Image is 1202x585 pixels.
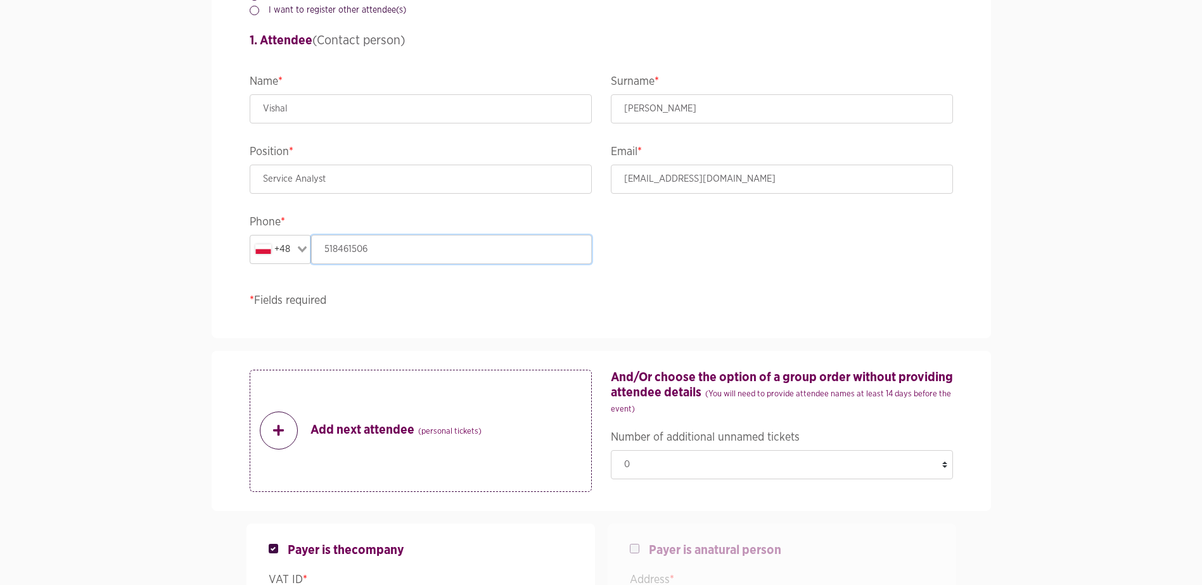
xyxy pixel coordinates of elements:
strong: 1. Attendee [250,34,312,47]
input: Name [250,94,592,123]
input: Surname [611,94,953,123]
div: Search for option [250,235,312,264]
input: Position [250,165,592,194]
small: (personal tickets) [418,427,482,436]
input: Email [611,165,953,194]
img: pl.svg [255,244,271,254]
input: Phone [311,235,592,264]
label: I want to register other attendee(s) [259,4,406,16]
div: +48 [253,238,294,261]
legend: Position [250,142,592,165]
h4: And/Or choose the option of a group order without providing attendee details [611,370,953,415]
span: company [352,544,404,557]
legend: Surname [611,72,953,94]
strong: Add next attendee [310,422,482,439]
legend: Email [611,142,953,165]
legend: Name [250,72,592,94]
span: Payer is the [288,543,404,558]
h4: (Contact person) [250,31,953,50]
span: natural person [701,544,781,557]
p: Fields required [250,292,953,310]
small: (You will need to provide attendee names at least 14 days before the event) [611,390,951,413]
legend: Phone [250,213,592,235]
legend: Number of additional unnamed tickets [611,428,953,450]
span: Payer is a [649,543,781,558]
